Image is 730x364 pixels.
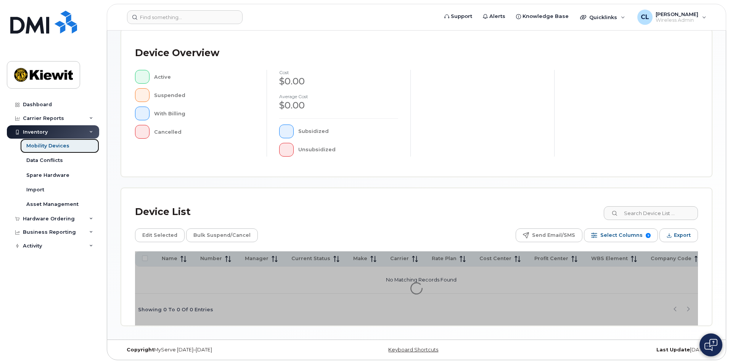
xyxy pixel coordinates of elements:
[641,13,649,22] span: CL
[704,339,717,351] img: Open chat
[298,143,399,157] div: Unsubsidized
[659,228,698,242] button: Export
[451,13,472,20] span: Support
[193,230,251,241] span: Bulk Suspend/Cancel
[674,230,691,241] span: Export
[121,347,318,353] div: MyServe [DATE]–[DATE]
[532,230,575,241] span: Send Email/SMS
[135,202,191,222] div: Device List
[127,10,243,24] input: Find something...
[584,228,658,242] button: Select Columns 9
[154,70,255,84] div: Active
[575,10,630,25] div: Quicklinks
[279,70,398,75] h4: cost
[154,107,255,120] div: With Billing
[298,125,399,138] div: Subsidized
[439,9,478,24] a: Support
[154,88,255,102] div: Suspended
[516,228,582,242] button: Send Email/SMS
[279,75,398,88] div: $0.00
[656,11,698,17] span: [PERSON_NAME]
[478,9,511,24] a: Alerts
[656,347,690,353] strong: Last Update
[489,13,505,20] span: Alerts
[604,206,698,220] input: Search Device List ...
[388,347,438,353] a: Keyboard Shortcuts
[127,347,154,353] strong: Copyright
[279,94,398,99] h4: Average cost
[511,9,574,24] a: Knowledge Base
[656,17,698,23] span: Wireless Admin
[632,10,712,25] div: Cameron LeBeau
[600,230,643,241] span: Select Columns
[135,43,219,63] div: Device Overview
[589,14,617,20] span: Quicklinks
[154,125,255,139] div: Cancelled
[186,228,258,242] button: Bulk Suspend/Cancel
[142,230,177,241] span: Edit Selected
[646,233,651,238] span: 9
[135,228,185,242] button: Edit Selected
[523,13,569,20] span: Knowledge Base
[279,99,398,112] div: $0.00
[515,347,712,353] div: [DATE]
